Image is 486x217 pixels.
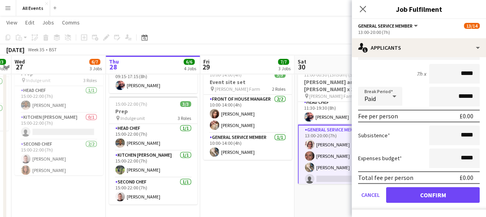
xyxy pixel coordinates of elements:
span: 3/3 [180,101,191,107]
span: 6/7 [89,59,100,65]
div: Applicants [352,38,486,57]
h3: Job Fulfilment [352,4,486,14]
span: Wed [15,58,25,65]
div: 3 Jobs [278,65,291,71]
span: 27 [13,62,25,71]
app-card-role: General service member1/110:00-14:00 (4h)[PERSON_NAME] [203,133,292,160]
span: Paid [364,95,376,103]
span: 10:00-14:00 (4h) [210,72,242,78]
span: Edit [25,19,34,26]
span: Jobs [42,19,54,26]
app-card-role: Head Chef1/109:15-17:15 (8h)[PERSON_NAME] [109,66,197,93]
h3: [PERSON_NAME] and [PERSON_NAME] x 126 AWF [298,79,386,93]
button: All Events [16,0,50,16]
div: BST [49,47,57,52]
span: 6/6 [184,59,195,65]
div: 4 Jobs [184,65,196,71]
a: Edit [22,17,38,28]
a: Comms [59,17,83,28]
span: 29 [202,62,210,71]
span: Thu [109,58,119,65]
h3: Event site set [203,79,292,86]
app-job-card: 11:00-00:30 (13h30m) (Sun)13/14[PERSON_NAME] and [PERSON_NAME] x 126 AWF [PERSON_NAME] Farm8 Role... [298,67,386,184]
button: Confirm [386,187,480,203]
span: [PERSON_NAME] Farm [215,86,260,92]
span: Week 35 [26,47,46,52]
div: [DATE] [6,46,24,54]
span: Comms [62,19,80,26]
span: General service member [358,23,413,29]
app-card-role: Head Chef1/111:30-19:30 (8h)[PERSON_NAME] [298,98,386,125]
span: 15:00-22:00 (7h) [115,101,147,107]
span: View [6,19,17,26]
span: 28 [108,62,119,71]
label: Expenses budget [358,155,402,162]
app-card-role: Front of House Manager2/210:00-14:00 (4h)[PERSON_NAME][PERSON_NAME] [203,95,292,133]
div: £0.00 [460,174,473,181]
span: 3 Roles [178,115,191,121]
span: 30 [296,62,306,71]
div: £0.00 [460,112,473,120]
app-job-card: 10:00-14:00 (4h)3/3Event site set [PERSON_NAME] Farm2 RolesFront of House Manager2/210:00-14:00 (... [203,67,292,160]
span: 11:00-00:30 (13h30m) (Sun) [304,72,359,78]
span: 3 Roles [83,77,97,83]
h3: Prep [109,108,197,115]
a: Jobs [39,17,57,28]
app-card-role: Second Chef2/215:00-22:00 (7h)[PERSON_NAME][PERSON_NAME] [15,140,103,178]
span: 3/3 [274,72,285,78]
app-job-card: 15:00-22:00 (7h)3/4Prep Indulge unit3 RolesHead Chef1/115:00-22:00 (7h)[PERSON_NAME]Kitchen [PERS... [15,58,103,175]
div: 3 Jobs [90,65,102,71]
span: Fri [203,58,210,65]
label: Subsistence [358,132,390,139]
span: Sat [298,58,306,65]
button: Cancel [358,187,383,203]
app-card-role: Head Chef1/115:00-22:00 (7h)[PERSON_NAME] [109,124,197,151]
a: View [3,17,21,28]
button: General service member [358,23,419,29]
div: Fee per person [358,112,398,120]
div: 7h x [417,70,426,77]
span: Indulge unit [26,77,51,83]
span: [PERSON_NAME] Farm [309,93,355,99]
app-card-role: Second Chef1/115:00-22:00 (7h)[PERSON_NAME] [109,178,197,204]
span: 7/7 [278,59,289,65]
app-card-role: Kitchen [PERSON_NAME]0/115:00-22:00 (7h) [15,113,103,140]
app-card-role: Head Chef1/115:00-22:00 (7h)[PERSON_NAME] [15,86,103,113]
div: 13:00-20:00 (7h) [358,29,480,35]
span: Indulge unit [120,115,145,121]
app-card-role: General service member2A3/413:00-20:00 (7h)[PERSON_NAME][PERSON_NAME][PERSON_NAME] [298,125,386,187]
div: Total fee per person [358,174,413,181]
app-job-card: 15:00-22:00 (7h)3/3Prep Indulge unit3 RolesHead Chef1/115:00-22:00 (7h)[PERSON_NAME]Kitchen [PERS... [109,96,197,204]
span: 2 Roles [272,86,285,92]
app-card-role: Kitchen [PERSON_NAME]1/115:00-22:00 (7h)[PERSON_NAME] [109,151,197,178]
span: 13/14 [464,23,480,29]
